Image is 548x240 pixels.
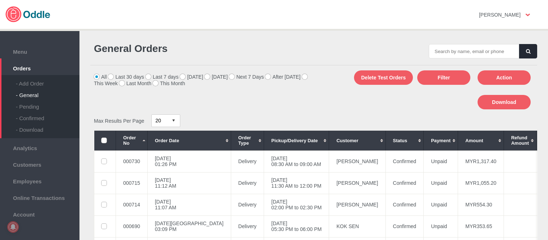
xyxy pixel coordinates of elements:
td: [DATE] 01:26 PM [147,150,231,172]
span: Orders [4,64,76,71]
label: This Month [153,80,185,86]
td: [PERSON_NAME] [329,194,385,215]
td: [PERSON_NAME] [329,172,385,194]
button: Download [478,95,531,109]
td: [PERSON_NAME] [329,150,385,172]
td: [DATE] 05:30 PM to 06:00 PM [264,215,329,237]
td: [DATE] 08:30 AM to 09:00 AM [264,150,329,172]
th: Payment [424,131,458,150]
span: Analytics [4,143,76,151]
div: - Download [16,121,79,133]
td: MYR353.65 [458,215,504,237]
th: Refund Amount [504,131,536,150]
td: [DATE] 11:12 AM [147,172,231,194]
button: Filter [417,70,470,85]
button: Delete Test Orders [354,70,413,85]
div: - Confirmed [16,110,79,121]
td: Delivery [231,150,264,172]
label: Last 30 days [108,74,144,80]
th: Status [385,131,424,150]
span: Menu [4,47,76,55]
td: 000714 [116,194,148,215]
td: 000690 [116,215,148,237]
h1: General Orders [94,43,310,54]
td: [DATE][GEOGRAPHIC_DATA] 03:09 PM [147,215,231,237]
td: MYR1,055.20 [458,172,504,194]
td: Unpaid [424,150,458,172]
th: Amount [458,131,504,150]
th: Pickup/Delivery Date [264,131,329,150]
td: [DATE] 11:30 AM to 12:00 PM [264,172,329,194]
td: Unpaid [424,194,458,215]
td: Confirmed [385,172,424,194]
td: [DATE] 02:00 PM to 02:30 PM [264,194,329,215]
label: Last Month [119,80,151,86]
label: Next 7 Days [229,74,264,80]
td: Unpaid [424,215,458,237]
th: Order Date [147,131,231,150]
label: [DATE] [204,74,228,80]
label: After [DATE] [265,74,301,80]
td: Delivery [231,194,264,215]
div: - Pending [16,98,79,110]
td: Confirmed [385,215,424,237]
td: KOK SEN [329,215,385,237]
td: [DATE] 11:07 AM [147,194,231,215]
td: Delivery [231,215,264,237]
td: Unpaid [424,172,458,194]
td: Confirmed [385,194,424,215]
th: Order No [116,131,148,150]
td: MYR554.30 [458,194,504,215]
td: 000730 [116,150,148,172]
span: Max Results Per Page [94,118,144,123]
td: MYR1,317.40 [458,150,504,172]
td: 000715 [116,172,148,194]
label: Last 7 days [146,74,179,80]
td: Delivery [231,172,264,194]
label: All [94,74,107,80]
div: - General [16,87,79,98]
label: [DATE] [180,74,203,80]
th: Customer [329,131,385,150]
th: Order Type [231,131,264,150]
span: Customers [4,160,76,168]
div: - Add Order [16,75,79,87]
span: Online Transactions [4,193,76,201]
span: Employees [4,176,76,184]
span: Account [4,210,76,218]
td: Confirmed [385,150,424,172]
strong: [PERSON_NAME] [479,12,521,18]
button: Action [478,70,531,85]
input: Search by name, email or phone [429,44,519,58]
img: user-option-arrow.png [526,14,530,16]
